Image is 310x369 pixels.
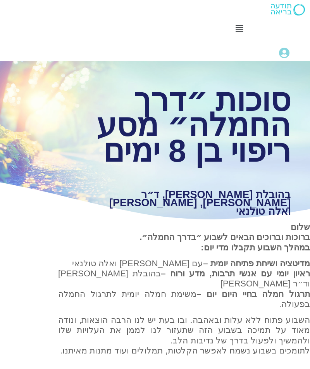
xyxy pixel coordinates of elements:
[203,259,310,268] strong: מדיטציה ושיחת פתיחה יומית –
[58,315,310,356] p: השבוע פתוח ללא עלות ובאהבה. ובו בעת יש לנו הרבה הוצאות, ונודה מאוד על תמיכה בשבוע הזה שתעזור לנו ...
[161,269,310,278] b: ראיון יומי עם אנשי תרבות, מדע ורוח –
[291,222,310,232] strong: שלום
[93,191,291,216] h1: בהובלת [PERSON_NAME], ד״ר [PERSON_NAME], [PERSON_NAME] ואלה טולנאי
[58,259,310,310] p: עם [PERSON_NAME] ואלה טולנאי בהובלת [PERSON_NAME] וד״ר [PERSON_NAME] משימת חמלה יומית לתרגול החמל...
[271,4,305,16] img: תודעה בריאה
[196,289,310,299] b: תרגול חמלה בחיי היום יום –
[139,232,310,252] strong: ברוכות וברוכים הבאים לשבוע ״בדרך החמלה״. במהלך השבוע תקבלו מדי יום:
[93,87,291,164] h1: סוכות ״דרך החמלה״ מסע ריפוי בן 8 ימים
